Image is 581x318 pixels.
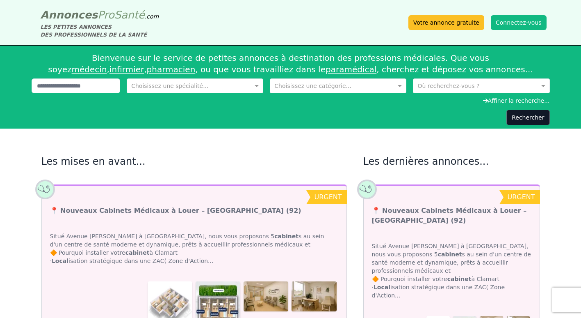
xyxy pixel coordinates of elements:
[244,281,288,311] img: 📍 Nouveaux Cabinets Médicaux à Louer – Clamart Centre (92)
[125,249,150,256] strong: cabinet
[447,276,472,282] strong: cabinet
[364,234,540,308] div: Situé Avenue [PERSON_NAME] à [GEOGRAPHIC_DATA], nous vous proposons 5 s au sein d'un centre de sa...
[32,97,550,105] div: Affiner la recherche...
[314,193,342,201] span: urgent
[438,251,462,258] strong: cabinet
[326,65,376,74] a: paramédical
[372,206,531,226] a: 📍 Nouveaux Cabinets Médicaux à Louer – [GEOGRAPHIC_DATA] (92)
[32,49,550,78] div: Bienvenue sur le service de petites annonces à destination des professions médicales. Que vous so...
[41,9,159,21] a: AnnoncesProSanté.com
[274,233,298,240] strong: cabinet
[147,65,196,74] a: pharmacien
[41,155,347,168] h2: Les mises en avant...
[50,206,301,216] a: 📍 Nouveaux Cabinets Médicaux à Louer – [GEOGRAPHIC_DATA] (92)
[98,9,114,21] span: Pro
[507,193,535,201] span: urgent
[292,281,336,311] img: 📍 Nouveaux Cabinets Médicaux à Louer – Clamart Centre (92)
[109,65,144,74] a: infirmier
[114,9,145,21] span: Santé
[506,110,549,125] button: Rechercher
[52,258,68,264] strong: Local
[363,155,540,168] h2: Les dernières annonces...
[41,9,98,21] span: Annonces
[72,65,107,74] a: médecin
[491,15,547,30] button: Connectez-vous
[145,13,159,20] span: .com
[42,224,346,273] div: Situé Avenue [PERSON_NAME] à [GEOGRAPHIC_DATA], nous vous proposons 5 s au sein d'un centre de sa...
[41,23,159,39] div: LES PETITES ANNONCES DES PROFESSIONNELS DE LA SANTÉ
[374,284,390,290] strong: Local
[408,15,484,30] a: Votre annonce gratuite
